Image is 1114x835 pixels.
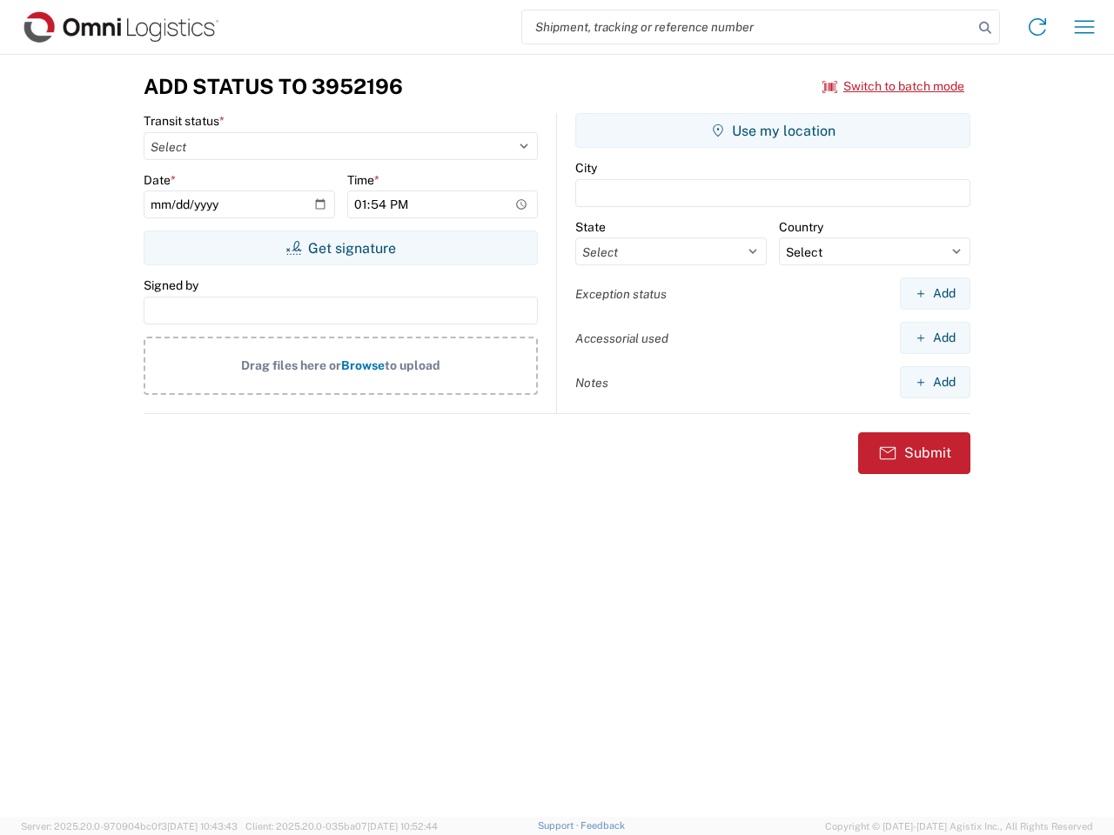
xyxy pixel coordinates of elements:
[825,818,1093,834] span: Copyright © [DATE]-[DATE] Agistix Inc., All Rights Reserved
[900,366,970,398] button: Add
[575,113,970,148] button: Use my location
[900,322,970,354] button: Add
[144,172,176,188] label: Date
[779,219,823,235] label: Country
[144,230,538,265] button: Get signature
[167,821,238,832] span: [DATE] 10:43:43
[900,277,970,310] button: Add
[575,219,606,235] label: State
[858,432,970,474] button: Submit
[144,74,403,99] h3: Add Status to 3952196
[347,172,379,188] label: Time
[241,358,341,372] span: Drag files here or
[575,286,667,302] label: Exception status
[575,160,597,176] label: City
[144,277,198,293] label: Signed by
[367,821,438,832] span: [DATE] 10:52:44
[385,358,440,372] span: to upload
[522,10,973,43] input: Shipment, tracking or reference number
[580,820,625,831] a: Feedback
[575,331,668,346] label: Accessorial used
[575,375,608,391] label: Notes
[144,113,225,129] label: Transit status
[822,72,964,101] button: Switch to batch mode
[21,821,238,832] span: Server: 2025.20.0-970904bc0f3
[538,820,581,831] a: Support
[245,821,438,832] span: Client: 2025.20.0-035ba07
[341,358,385,372] span: Browse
